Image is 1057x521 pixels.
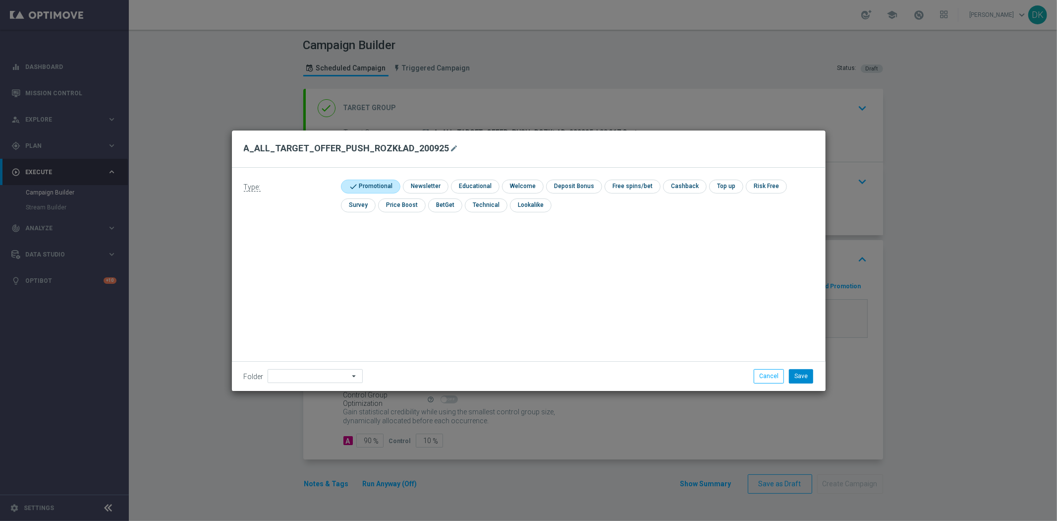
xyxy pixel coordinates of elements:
[244,183,261,192] span: Type:
[450,144,458,152] i: mode_edit
[350,370,360,383] i: arrow_drop_down
[754,369,784,383] button: Cancel
[449,142,462,154] button: mode_edit
[789,369,813,383] button: Save
[244,373,264,381] label: Folder
[244,142,449,154] h2: A_ALL_TARGET_OFFER_PUSH_ROZKŁAD_200925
